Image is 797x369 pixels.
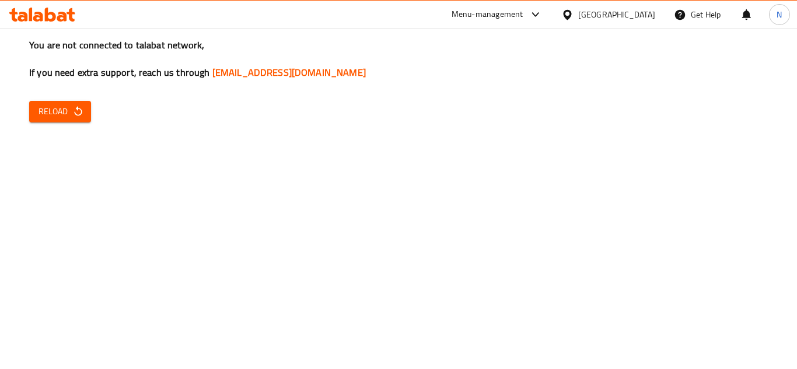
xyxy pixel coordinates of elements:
span: Reload [39,104,82,119]
a: [EMAIL_ADDRESS][DOMAIN_NAME] [212,64,366,81]
div: Menu-management [452,8,523,22]
button: Reload [29,101,91,122]
div: [GEOGRAPHIC_DATA] [578,8,655,21]
span: N [777,8,782,21]
h3: You are not connected to talabat network, If you need extra support, reach us through [29,38,768,79]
